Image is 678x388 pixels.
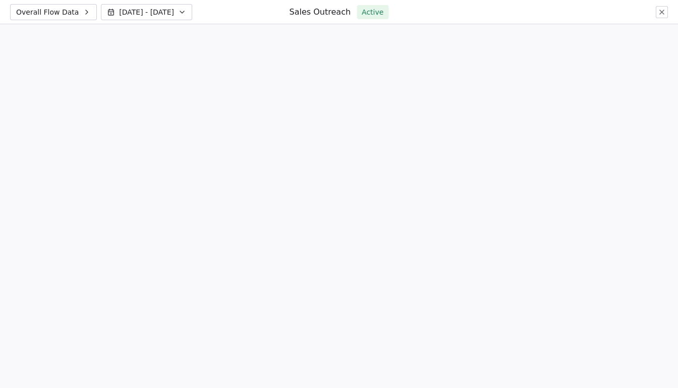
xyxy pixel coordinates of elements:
[10,4,97,20] button: Overall Flow Data
[290,7,351,18] h1: Sales Outreach
[16,7,79,17] span: Overall Flow Data
[362,7,383,17] span: Active
[101,4,192,20] button: [DATE] - [DATE]
[119,7,174,17] span: [DATE] - [DATE]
